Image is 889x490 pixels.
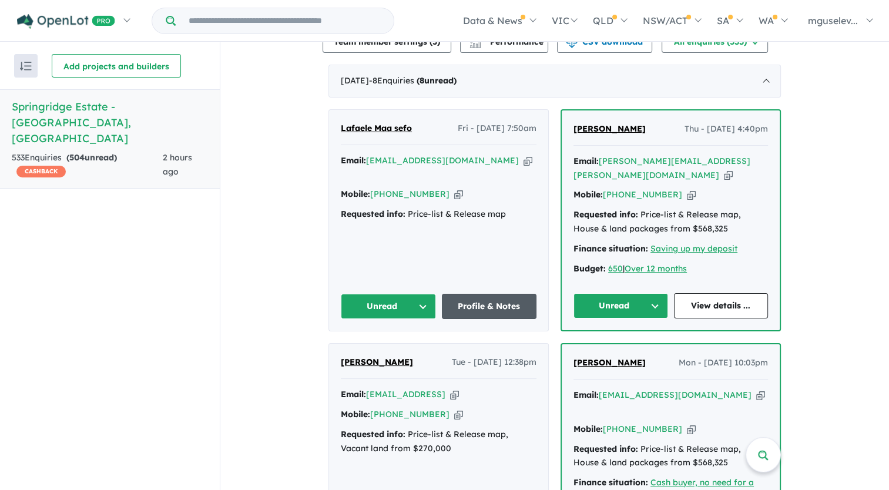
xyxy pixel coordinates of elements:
div: | [573,262,768,276]
a: [PERSON_NAME] [573,356,646,370]
img: Openlot PRO Logo White [17,14,115,29]
button: Copy [454,408,463,421]
button: Copy [687,423,696,435]
div: Price-list & Release map, House & land packages from $568,325 [573,208,768,236]
strong: Email: [341,389,366,400]
span: [PERSON_NAME] [341,357,413,367]
h5: Springridge Estate - [GEOGRAPHIC_DATA] , [GEOGRAPHIC_DATA] [12,99,208,146]
strong: Email: [341,155,366,166]
a: [EMAIL_ADDRESS][DOMAIN_NAME] [366,155,519,166]
span: 2 hours ago [163,152,192,177]
a: [PHONE_NUMBER] [370,189,449,199]
a: Over 12 months [625,263,687,274]
strong: Mobile: [573,424,603,434]
div: Price-list & Release map, Vacant land from $270,000 [341,428,536,456]
strong: Mobile: [573,189,603,200]
button: Copy [524,155,532,167]
strong: Requested info: [573,209,638,220]
button: Unread [573,293,668,318]
strong: Mobile: [341,409,370,419]
a: View details ... [674,293,769,318]
span: Mon - [DATE] 10:03pm [679,356,768,370]
strong: Finance situation: [573,243,648,254]
a: [EMAIL_ADDRESS] [366,389,445,400]
button: Copy [454,188,463,200]
strong: Finance situation: [573,477,648,488]
a: [PERSON_NAME] [341,355,413,370]
a: [EMAIL_ADDRESS][DOMAIN_NAME] [599,390,752,400]
button: Unread [341,294,436,319]
button: Copy [450,388,459,401]
strong: Budget: [573,263,606,274]
strong: ( unread) [417,75,457,86]
button: Copy [724,169,733,182]
strong: ( unread) [66,152,117,163]
div: Price-list & Release map, House & land packages from $568,325 [573,442,768,471]
button: Copy [756,389,765,401]
span: mguselev... [808,15,858,26]
span: Thu - [DATE] 4:40pm [685,122,768,136]
img: bar-chart.svg [469,41,481,48]
a: [PHONE_NUMBER] [603,189,682,200]
span: - 8 Enquir ies [369,75,457,86]
a: [PERSON_NAME] [573,122,646,136]
span: [PERSON_NAME] [573,123,646,134]
strong: Email: [573,156,599,166]
span: [PERSON_NAME] [573,357,646,368]
a: Lafaele Maa sefo [341,122,412,136]
a: [PERSON_NAME][EMAIL_ADDRESS][PERSON_NAME][DOMAIN_NAME] [573,156,750,180]
div: 533 Enquir ies [12,151,163,179]
button: Copy [687,189,696,201]
img: download icon [566,36,578,48]
strong: Requested info: [573,444,638,454]
span: CASHBACK [16,166,66,177]
div: Price-list & Release map [341,207,536,221]
a: [PHONE_NUMBER] [603,424,682,434]
span: 8 [420,75,424,86]
span: Tue - [DATE] 12:38pm [452,355,536,370]
button: Add projects and builders [52,54,181,78]
span: Lafaele Maa sefo [341,123,412,133]
input: Try estate name, suburb, builder or developer [178,8,391,33]
div: [DATE] [328,65,781,98]
span: 504 [69,152,85,163]
span: Fri - [DATE] 7:50am [458,122,536,136]
strong: Mobile: [341,189,370,199]
strong: Email: [573,390,599,400]
strong: Requested info: [341,429,405,439]
a: 650 [608,263,623,274]
strong: Requested info: [341,209,405,219]
a: Saving up my deposit [650,243,737,254]
a: Profile & Notes [442,294,537,319]
img: sort.svg [20,62,32,71]
a: [PHONE_NUMBER] [370,409,449,419]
